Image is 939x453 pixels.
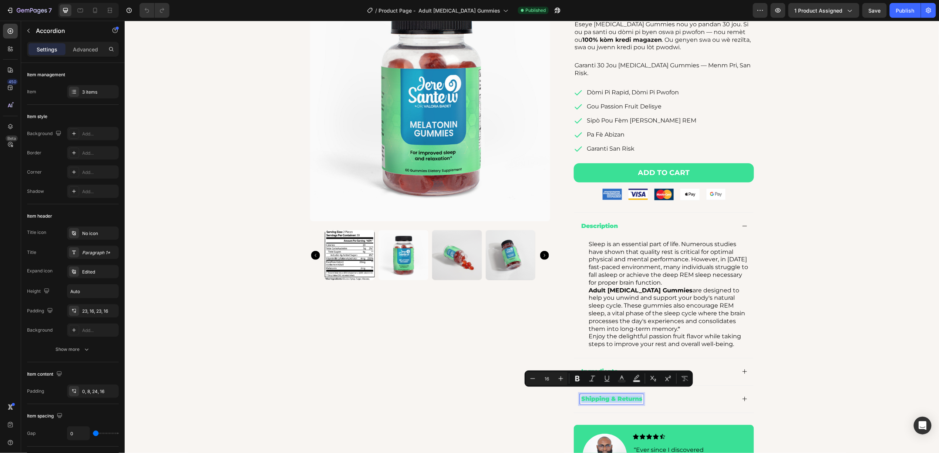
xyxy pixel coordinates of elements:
[378,7,500,14] span: Product Page - Adult [MEDICAL_DATA] Gummies
[514,148,565,157] div: ADD TO CART
[27,286,51,296] div: Height
[27,268,53,274] div: Expand icon
[455,201,494,211] div: Rich Text Editor. Editing area: main
[462,67,572,76] p: Dòmi Pi Rapid, Dòmi Pi Pwofon
[795,7,843,14] span: 1 product assigned
[27,213,52,219] div: Item header
[375,7,377,14] span: /
[82,327,117,334] div: Add...
[56,346,90,353] div: Show more
[186,230,195,239] button: Carousel Back Arrow
[27,71,65,78] div: Item management
[462,124,572,132] p: Garanti San Risk
[464,220,625,266] p: Sleep is an essential part of life. Numerous studies have shown that quality rest is critical for...
[82,230,117,237] div: No icon
[82,249,117,256] div: Paragraph 1*
[462,81,572,90] p: Gou Passion Fruit Delisye
[67,285,118,298] input: Auto
[3,3,55,18] button: 7
[504,168,523,179] img: gempages_541785082164151344-c305d232-7edd-4042-b29d-d7413d4c4403.png
[27,129,63,139] div: Background
[73,46,98,53] p: Advanced
[582,168,601,179] img: gempages_541785082164151344-3aeadea5-73cf-4a43-b639-58c74c85747e.png
[82,89,117,95] div: 3 items
[869,7,881,14] span: Save
[457,347,493,355] p: Ingredients
[27,113,47,120] div: Item style
[464,266,568,273] strong: Adult [MEDICAL_DATA] Gummies
[890,3,921,18] button: Publish
[27,306,54,316] div: Padding
[82,188,117,195] div: Add...
[457,375,518,382] p: Shipping & Returns
[139,3,169,18] div: Undo/Redo
[27,169,42,175] div: Corner
[525,7,546,14] span: Published
[458,16,537,23] strong: 100% kòm kredi magazen
[462,110,572,118] p: Pa Fè Abizan
[449,142,629,162] button: ADD TO CART
[27,249,36,256] div: Title
[556,168,575,179] img: gempages_541785082164151344-a27d5dd3-bbbd-45bb-8bfe-debfb177a7c4.png
[27,188,44,195] div: Shadow
[478,168,497,179] img: gempages_541785082164151344-662d9e9c-32c1-4d89-9799-dffd07e0242d.png
[82,131,117,137] div: Add...
[788,3,859,18] button: 1 product assigned
[464,266,625,312] p: are designed to help you unwind and support your body's natural sleep cycle. These gummies also e...
[862,3,887,18] button: Save
[450,41,629,57] p: Garanti 30 Jou [MEDICAL_DATA] Gummies — Menm Pri, San Risk.
[27,88,36,95] div: Item
[455,373,519,383] div: Rich Text Editor. Editing area: main
[67,427,90,440] input: Auto
[457,202,493,209] p: Description
[464,312,625,328] p: Enjoy the delightful passion fruit flavor while taking steps to improve your rest and overall wel...
[82,388,117,395] div: 0, 8, 24, 16
[48,6,52,15] p: 7
[82,269,117,275] div: Edited
[27,388,44,395] div: Padding
[415,230,424,239] button: Carousel Next Arrow
[525,370,693,387] div: Editor contextual toolbar
[82,150,117,157] div: Add...
[27,411,64,421] div: Item spacing
[6,135,18,141] div: Beta
[7,79,18,85] div: 450
[27,369,64,379] div: Item content
[914,417,932,434] div: Open Intercom Messenger
[27,343,119,356] button: Show more
[462,95,572,104] p: Sipò Pou Fèm [PERSON_NAME] REM
[896,7,915,14] div: Publish
[455,346,494,356] div: Rich Text Editor. Editing area: main
[27,229,46,236] div: Title icon
[27,150,41,156] div: Border
[530,168,549,179] img: gempages_541785082164151344-3d96b105-e108-48ee-b04c-abfe0d49bc52.png
[37,46,57,53] p: Settings
[82,169,117,176] div: Add...
[27,430,36,437] div: Gap
[82,308,117,315] div: 23, 16, 23, 16
[27,327,53,333] div: Background
[36,26,99,35] p: Accordion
